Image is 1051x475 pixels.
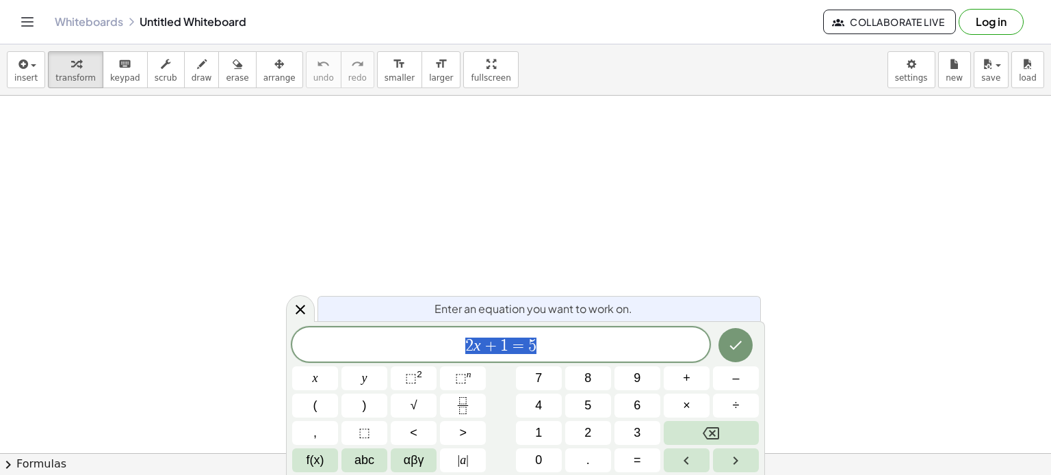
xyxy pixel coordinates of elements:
[586,451,590,470] span: .
[341,366,387,390] button: y
[306,51,341,88] button: undoundo
[385,73,415,83] span: smaller
[455,371,467,385] span: ⬚
[713,448,759,472] button: Right arrow
[440,366,486,390] button: Superscript
[938,51,971,88] button: new
[683,369,690,388] span: +
[341,448,387,472] button: Alphabet
[103,51,148,88] button: keyboardkeypad
[359,424,370,442] span: ⬚
[155,73,177,83] span: scrub
[410,424,417,442] span: <
[48,51,103,88] button: transform
[946,73,963,83] span: new
[292,366,338,390] button: x
[458,451,469,470] span: a
[634,396,640,415] span: 6
[614,421,660,445] button: 3
[292,448,338,472] button: Functions
[192,73,212,83] span: draw
[118,56,131,72] i: keyboard
[664,366,710,390] button: Plus
[362,369,367,388] span: y
[465,338,473,354] span: 2
[147,51,185,88] button: scrub
[16,11,38,33] button: Toggle navigation
[351,56,364,72] i: redo
[354,451,374,470] span: abc
[664,421,759,445] button: Backspace
[887,51,935,88] button: settings
[110,73,140,83] span: keypad
[391,366,437,390] button: Squared
[307,451,324,470] span: f(x)
[218,51,256,88] button: erase
[341,394,387,418] button: )
[473,336,481,354] var: x
[516,366,562,390] button: 7
[516,421,562,445] button: 1
[391,448,437,472] button: Greek alphabet
[411,396,417,415] span: √
[535,396,542,415] span: 4
[634,451,641,470] span: =
[467,369,471,379] sup: n
[429,73,453,83] span: larger
[516,448,562,472] button: 0
[405,371,417,385] span: ⬚
[535,451,542,470] span: 0
[292,394,338,418] button: (
[565,421,611,445] button: 2
[14,73,38,83] span: insert
[434,56,447,72] i: format_size
[614,366,660,390] button: 9
[313,424,317,442] span: ,
[584,424,591,442] span: 2
[664,448,710,472] button: Left arrow
[313,369,318,388] span: x
[434,301,632,317] span: Enter an equation you want to work on.
[974,51,1009,88] button: save
[377,51,422,88] button: format_sizesmaller
[664,394,710,418] button: Times
[508,338,528,354] span: =
[341,421,387,445] button: Placeholder
[584,369,591,388] span: 8
[55,15,123,29] a: Whiteboards
[404,451,424,470] span: αβγ
[471,73,510,83] span: fullscreen
[341,51,374,88] button: redoredo
[565,394,611,418] button: 5
[348,73,367,83] span: redo
[440,421,486,445] button: Greater than
[683,396,690,415] span: ×
[391,394,437,418] button: Square root
[614,448,660,472] button: Equals
[313,73,334,83] span: undo
[481,338,501,354] span: +
[535,369,542,388] span: 7
[535,424,542,442] span: 1
[363,396,367,415] span: )
[463,51,518,88] button: fullscreen
[500,338,508,354] span: 1
[391,421,437,445] button: Less than
[718,328,753,362] button: Done
[421,51,460,88] button: format_sizelarger
[7,51,45,88] button: insert
[292,421,338,445] button: ,
[634,424,640,442] span: 3
[466,453,469,467] span: |
[256,51,303,88] button: arrange
[55,73,96,83] span: transform
[584,396,591,415] span: 5
[263,73,296,83] span: arrange
[959,9,1024,35] button: Log in
[317,56,330,72] i: undo
[634,369,640,388] span: 9
[184,51,220,88] button: draw
[458,453,460,467] span: |
[528,338,536,354] span: 5
[713,366,759,390] button: Minus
